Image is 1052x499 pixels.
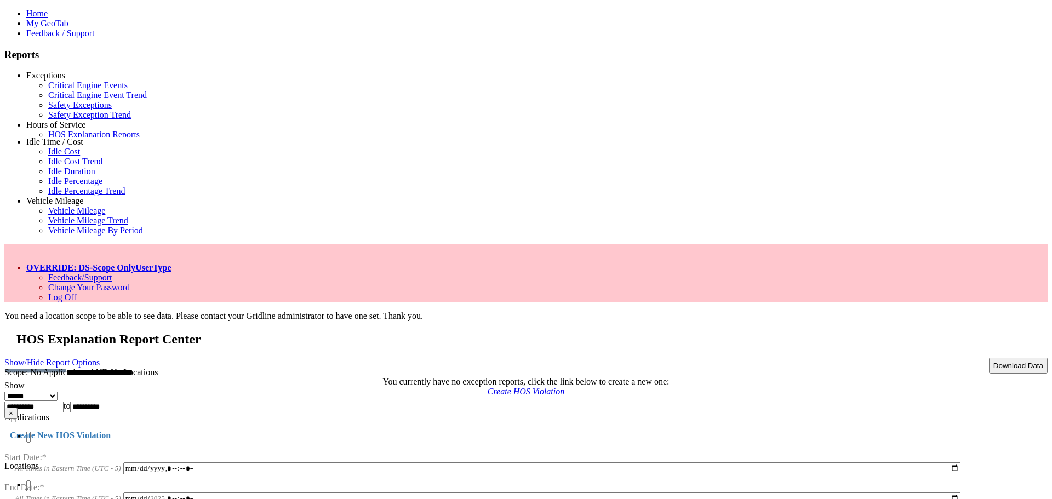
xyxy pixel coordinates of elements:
[48,292,77,302] a: Log Off
[4,438,47,462] label: Start Date:*
[4,368,158,377] span: Scope: No Applications AND No Locations
[26,137,83,146] a: Idle Time / Cost
[48,186,125,196] a: Idle Percentage Trend
[4,49,1048,61] h3: Reports
[48,157,103,166] a: Idle Cost Trend
[48,273,112,282] a: Feedback/Support
[4,381,24,390] label: Show
[64,401,70,410] span: to
[48,130,140,139] a: HOS Explanation Reports
[4,377,1048,387] div: You currently have no exception reports, click the link below to create a new one:
[4,408,18,419] button: ×
[48,167,95,176] a: Idle Duration
[26,71,65,80] a: Exceptions
[48,206,105,215] a: Vehicle Mileage
[488,387,564,396] a: Create HOS Violation
[4,311,1048,321] div: You need a location scope to be able to see data. Please contact your Gridline administrator to h...
[26,28,94,38] a: Feedback / Support
[16,332,1048,347] h2: HOS Explanation Report Center
[26,196,83,205] a: Vehicle Mileage
[26,9,48,18] a: Home
[48,110,131,119] a: Safety Exception Trend
[48,216,128,225] a: Vehicle Mileage Trend
[26,263,171,272] a: OVERRIDE: DS-Scope OnlyUserType
[48,283,130,292] a: Change Your Password
[4,468,44,492] label: End Date:*
[4,355,100,370] a: Show/Hide Report Options
[48,100,112,110] a: Safety Exceptions
[48,90,147,100] a: Critical Engine Event Trend
[26,120,85,129] a: Hours of Service
[48,147,80,156] a: Idle Cost
[4,431,1048,440] h4: Create New HOS Violation
[26,19,68,28] a: My GeoTab
[15,464,121,472] span: All Times in Eastern Time (UTC - 5)
[48,176,102,186] a: Idle Percentage
[48,81,128,90] a: Critical Engine Events
[48,226,143,235] a: Vehicle Mileage By Period
[989,358,1048,374] button: Download Data
[4,412,49,422] label: Applications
